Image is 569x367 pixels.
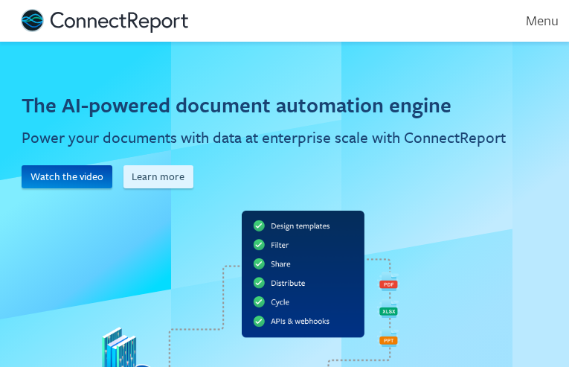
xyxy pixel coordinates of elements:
button: Watch the video [22,165,112,189]
div: Menu [506,12,559,29]
h2: Power your documents with data at enterprise scale with ConnectReport [22,127,506,149]
h1: The AI-powered document automation engine [22,90,451,119]
a: Watch the video [22,165,123,189]
button: Learn more [123,165,194,189]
